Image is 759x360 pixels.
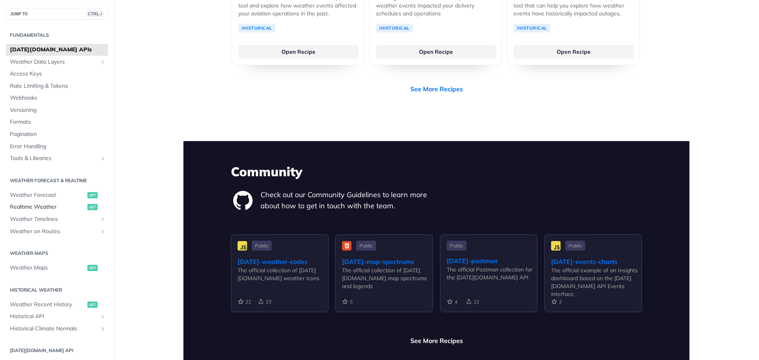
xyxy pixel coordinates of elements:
span: Public [252,241,272,251]
a: See More Recipes [410,336,463,345]
a: Tools & LibrariesShow subpages for Tools & Libraries [6,153,108,164]
span: Access Keys [10,70,106,78]
span: Weather Forecast [10,191,85,199]
a: Pagination [6,128,108,140]
a: [DATE][DOMAIN_NAME] APIs [6,44,108,56]
span: get [87,302,98,308]
div: The official example of an Insights dashboard based on the [DATE][DOMAIN_NAME] API Events interface. [551,266,642,298]
span: CTRL-/ [86,11,104,17]
span: Historical API [10,313,98,320]
span: Realtime Weather [10,203,85,211]
a: Weather Recent Historyget [6,299,108,311]
div: The official collection of [DATE][DOMAIN_NAME] weather icons [238,266,328,282]
button: Show subpages for Weather Timelines [100,216,106,222]
button: Show subpages for Weather on Routes [100,228,106,235]
a: Weather TimelinesShow subpages for Weather Timelines [6,213,108,225]
span: Rate Limiting & Tokens [10,82,106,90]
p: Check out our Community Guidelines to learn more about how to get in touch with the team. [261,189,436,211]
span: Public [565,241,585,251]
a: Realtime Weatherget [6,201,108,213]
a: Formats [6,116,108,128]
a: Weather Data LayersShow subpages for Weather Data Layers [6,56,108,68]
div: [DATE]-events-charts [551,257,642,266]
a: Public [DATE]-events-charts The official example of an Insights dashboard based on the [DATE][DOM... [544,234,642,325]
a: Versioning [6,104,108,116]
a: Historical APIShow subpages for Historical API [6,311,108,322]
a: Public [DATE]-weather-codes The official collection of [DATE][DOMAIN_NAME] weather icons [231,234,329,325]
span: Weather Data Layers [10,58,98,66]
a: Error Handling [6,141,108,153]
h2: [DATE][DOMAIN_NAME] API [6,347,108,354]
span: Versioning [10,106,106,114]
a: See More Recipes [410,84,463,94]
button: Show subpages for Historical Climate Normals [100,326,106,332]
span: get [87,192,98,198]
div: The official collection of [DATE][DOMAIN_NAME] map spectrums and legends [342,266,432,290]
span: Tools & Libraries [10,155,98,162]
a: /Historical [238,24,275,32]
span: Webhooks [10,94,106,102]
span: [DATE][DOMAIN_NAME] APIs [10,46,106,54]
a: Public [DATE]-map-spectrums The official collection of [DATE][DOMAIN_NAME] map spectrums and legends [335,234,433,325]
a: Weather Forecastget [6,189,108,201]
h2: Fundamentals [6,32,108,39]
span: get [87,204,98,210]
a: /Historical [514,24,550,32]
span: Weather Maps [10,264,85,272]
button: Show subpages for Weather Data Layers [100,59,106,65]
a: Weather Mapsget [6,262,108,274]
h2: Weather Forecast & realtime [6,177,108,184]
a: Access Keys [6,68,108,80]
h2: Historical Weather [6,286,108,294]
button: Show subpages for Historical API [100,313,106,320]
div: The official Postman collection for the [DATE][DOMAIN_NAME] API [447,266,537,281]
span: Historical Climate Normals [10,325,98,333]
a: Webhooks [6,92,108,104]
div: [DATE]-map-spectrums [342,257,432,266]
h2: Weather Maps [6,250,108,257]
button: JUMP TOCTRL-/ [6,8,108,20]
div: [DATE]-postman [447,256,537,266]
div: [DATE]-weather-codes [238,257,328,266]
span: Weather on Routes [10,228,98,236]
a: Historical Climate NormalsShow subpages for Historical Climate Normals [6,323,108,335]
span: get [87,265,98,271]
button: Show subpages for Tools & Libraries [100,155,106,162]
a: Rate Limiting & Tokens [6,80,108,92]
a: Public [DATE]-postman The official Postman collection for the [DATE][DOMAIN_NAME] API [440,234,538,325]
a: Open Recipe [238,45,359,58]
a: Open Recipe [376,45,496,58]
a: /Historical [376,24,413,32]
h3: Community [231,163,642,180]
a: Weather on RoutesShow subpages for Weather on Routes [6,226,108,237]
a: Open Recipe [514,45,634,58]
span: Pagination [10,130,106,138]
span: Public [447,241,466,251]
span: Error Handling [10,143,106,151]
span: Weather Recent History [10,301,85,309]
span: Formats [10,118,106,126]
span: Weather Timelines [10,215,98,223]
span: Public [356,241,376,251]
